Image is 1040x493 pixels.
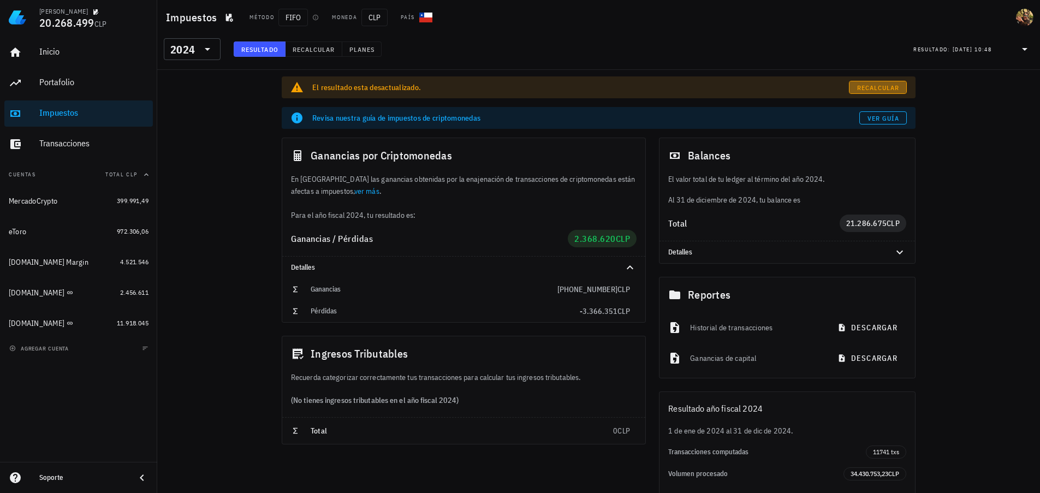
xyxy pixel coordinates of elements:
[690,346,822,370] div: Ganancias de capital
[282,383,645,417] div: (No tienes ingresos tributables en el año fiscal 2024)
[311,426,327,436] span: Total
[1016,9,1033,26] div: avatar
[94,19,107,29] span: CLP
[690,316,822,340] div: Historial de transacciones
[291,263,610,272] div: Detalles
[851,470,888,478] span: 34.430.753,23
[342,41,382,57] button: Planes
[668,219,840,228] div: Total
[170,44,195,55] div: 2024
[234,41,286,57] button: Resultado
[659,138,915,173] div: Balances
[616,233,631,244] span: CLP
[887,218,900,228] span: CLP
[39,108,148,118] div: Impuestos
[166,9,221,26] h1: Impuestos
[668,173,906,185] p: El valor total de tu ledger al término del año 2024.
[9,227,26,236] div: eToro
[311,307,580,316] div: Pérdidas
[4,100,153,127] a: Impuestos
[846,218,887,228] span: 21.286.675
[4,280,153,306] a: [DOMAIN_NAME] 2.456.611
[617,426,630,436] span: CLP
[241,45,278,54] span: Resultado
[849,81,907,94] a: Recalcular
[117,319,148,327] span: 11.918.045
[859,111,907,124] a: Ver guía
[282,371,645,383] div: Recuerda categorizar correctamente tus transacciones para calcular tus ingresos tributables.
[117,197,148,205] span: 399.991,49
[332,13,357,22] div: Moneda
[9,9,26,26] img: LedgiFi
[292,45,335,54] span: Recalcular
[312,82,849,93] div: El resultado esta desactualizado.
[39,7,88,16] div: [PERSON_NAME]
[282,257,645,278] div: Detalles
[117,227,148,235] span: 972.306,06
[39,138,148,149] div: Transacciones
[857,84,900,92] span: Recalcular
[659,241,915,263] div: Detalles
[4,162,153,188] button: CuentasTotal CLP
[39,15,94,30] span: 20.268.499
[659,425,915,437] div: 1 de ene de 2024 al 31 de dic de 2024.
[282,336,645,371] div: Ingresos Tributables
[840,353,898,363] span: descargar
[249,13,274,22] div: Método
[9,258,88,267] div: [DOMAIN_NAME] Margin
[39,77,148,87] div: Portafolio
[580,306,617,316] span: -3.366.351
[659,392,915,425] div: Resultado año fiscal 2024
[164,38,221,60] div: 2024
[7,343,74,354] button: agregar cuenta
[4,310,153,336] a: [DOMAIN_NAME] 11.918.045
[617,306,630,316] span: CLP
[4,249,153,275] a: [DOMAIN_NAME] Margin 4.521.546
[4,70,153,96] a: Portafolio
[39,473,127,482] div: Soporte
[286,41,342,57] button: Recalcular
[9,197,57,206] div: MercadoCrypto
[659,277,915,312] div: Reportes
[4,39,153,66] a: Inicio
[4,188,153,214] a: MercadoCrypto 399.991,49
[659,173,915,206] div: Al 31 de diciembre de 2024, tu balance es
[9,288,64,298] div: [DOMAIN_NAME]
[907,39,1038,60] div: Resultado:[DATE] 10:48
[291,233,373,244] span: Ganancias / Pérdidas
[668,448,866,456] div: Transacciones computadas
[913,42,953,56] div: Resultado:
[668,470,843,478] div: Volumen procesado
[9,319,64,328] div: [DOMAIN_NAME]
[282,138,645,173] div: Ganancias por Criptomonedas
[361,9,388,26] span: CLP
[311,285,557,294] div: Ganancias
[11,345,69,352] span: agregar cuenta
[401,13,415,22] div: País
[419,11,432,24] div: CL-icon
[831,318,906,337] button: descargar
[557,284,617,294] span: [PHONE_NUMBER]
[39,46,148,57] div: Inicio
[617,284,630,294] span: CLP
[4,218,153,245] a: eToro 972.306,06
[873,446,899,458] span: 11741 txs
[574,233,616,244] span: 2.368.620
[840,323,898,332] span: descargar
[953,44,992,55] div: [DATE] 10:48
[354,186,379,196] a: ver más
[349,45,375,54] span: Planes
[278,9,308,26] span: FIFO
[282,173,645,221] div: En [GEOGRAPHIC_DATA] las ganancias obtenidas por la enajenación de transacciones de criptomonedas...
[312,112,859,123] div: Revisa nuestra guía de impuestos de criptomonedas
[105,171,138,178] span: Total CLP
[4,131,153,157] a: Transacciones
[613,426,617,436] span: 0
[120,258,148,266] span: 4.521.546
[831,348,906,368] button: descargar
[120,288,148,296] span: 2.456.611
[668,248,880,257] div: Detalles
[888,470,899,478] span: CLP
[867,114,900,122] span: Ver guía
